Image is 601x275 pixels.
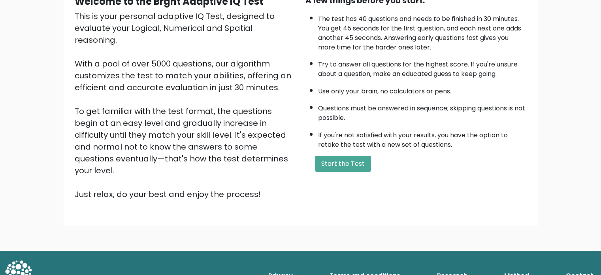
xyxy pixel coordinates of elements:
li: Try to answer all questions for the highest score. If you're unsure about a question, make an edu... [318,56,527,79]
button: Start the Test [315,156,371,172]
li: Use only your brain, no calculators or pens. [318,83,527,96]
li: Questions must be answered in sequence; skipping questions is not possible. [318,100,527,123]
li: If you're not satisfied with your results, you have the option to retake the test with a new set ... [318,127,527,150]
li: The test has 40 questions and needs to be finished in 30 minutes. You get 45 seconds for the firs... [318,10,527,52]
div: This is your personal adaptive IQ Test, designed to evaluate your Logical, Numerical and Spatial ... [75,10,296,200]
